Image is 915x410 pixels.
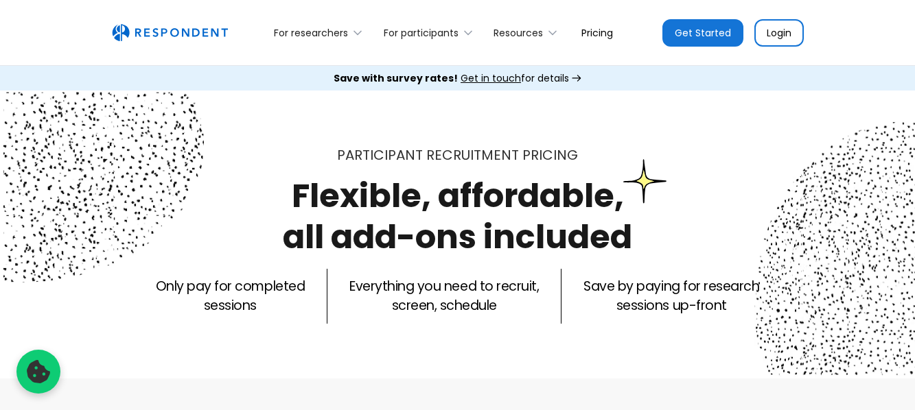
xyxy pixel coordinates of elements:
strong: Save with survey rates! [334,71,458,85]
div: for details [334,71,569,85]
a: Login [754,19,804,47]
div: For researchers [274,26,348,40]
img: Untitled UI logotext [112,24,228,42]
div: Resources [486,16,570,49]
h1: Flexible, affordable, all add-ons included [283,173,632,260]
span: Participant recruitment [337,145,519,165]
p: Only pay for completed sessions [156,277,305,315]
a: home [112,24,228,42]
div: For researchers [266,16,375,49]
a: Get Started [662,19,743,47]
span: Get in touch [461,71,521,85]
div: For participants [384,26,459,40]
a: Pricing [570,16,624,49]
div: For participants [375,16,485,49]
span: PRICING [522,145,578,165]
p: Save by paying for research sessions up-front [583,277,759,315]
p: Everything you need to recruit, screen, schedule [349,277,539,315]
div: Resources [494,26,543,40]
